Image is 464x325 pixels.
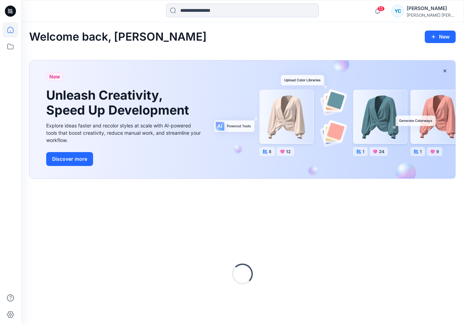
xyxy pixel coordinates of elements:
[49,73,60,81] span: New
[407,4,455,12] div: [PERSON_NAME]
[29,31,207,43] h2: Welcome back, [PERSON_NAME]
[46,88,192,118] h1: Unleash Creativity, Speed Up Development
[425,31,456,43] button: New
[46,152,202,166] a: Discover more
[391,5,404,17] div: YC
[46,152,93,166] button: Discover more
[46,122,202,144] div: Explore ideas faster and recolor styles at scale with AI-powered tools that boost creativity, red...
[407,12,455,18] div: [PERSON_NAME] [PERSON_NAME]
[377,6,385,11] span: 13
